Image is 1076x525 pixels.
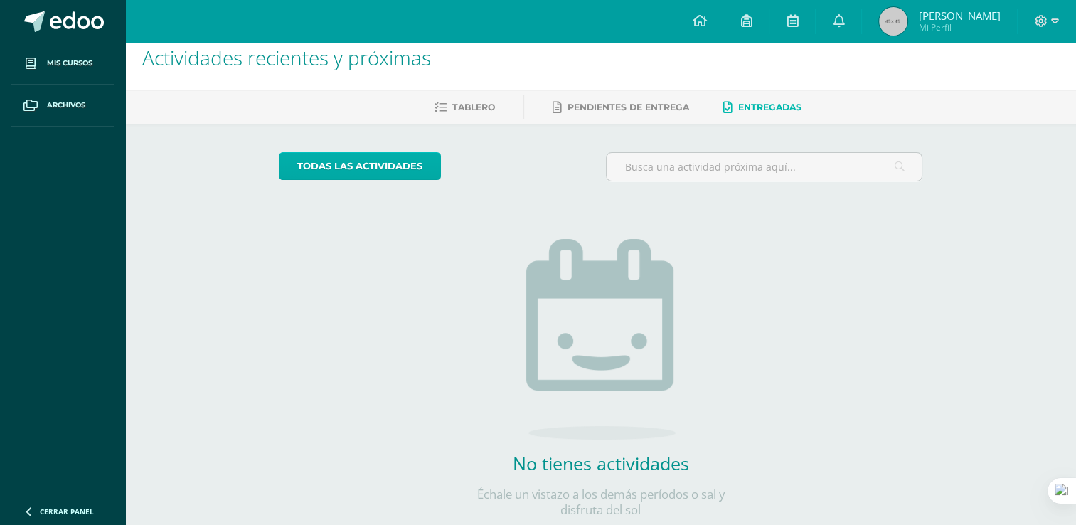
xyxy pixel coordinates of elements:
p: Échale un vistazo a los demás períodos o sal y disfruta del sol [459,487,743,518]
a: Archivos [11,85,114,127]
img: 45x45 [879,7,907,36]
span: Cerrar panel [40,507,94,516]
a: Tablero [435,96,495,119]
span: Tablero [452,102,495,112]
span: [PERSON_NAME] [918,9,1000,23]
span: Pendientes de entrega [568,102,689,112]
h2: No tienes actividades [459,451,743,475]
span: Actividades recientes y próximas [142,44,431,71]
a: Pendientes de entrega [553,96,689,119]
a: todas las Actividades [279,152,441,180]
input: Busca una actividad próxima aquí... [607,153,922,181]
span: Archivos [47,100,85,111]
a: Entregadas [723,96,801,119]
a: Mis cursos [11,43,114,85]
span: Entregadas [738,102,801,112]
span: Mis cursos [47,58,92,69]
img: no_activities.png [526,239,676,440]
span: Mi Perfil [918,21,1000,33]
